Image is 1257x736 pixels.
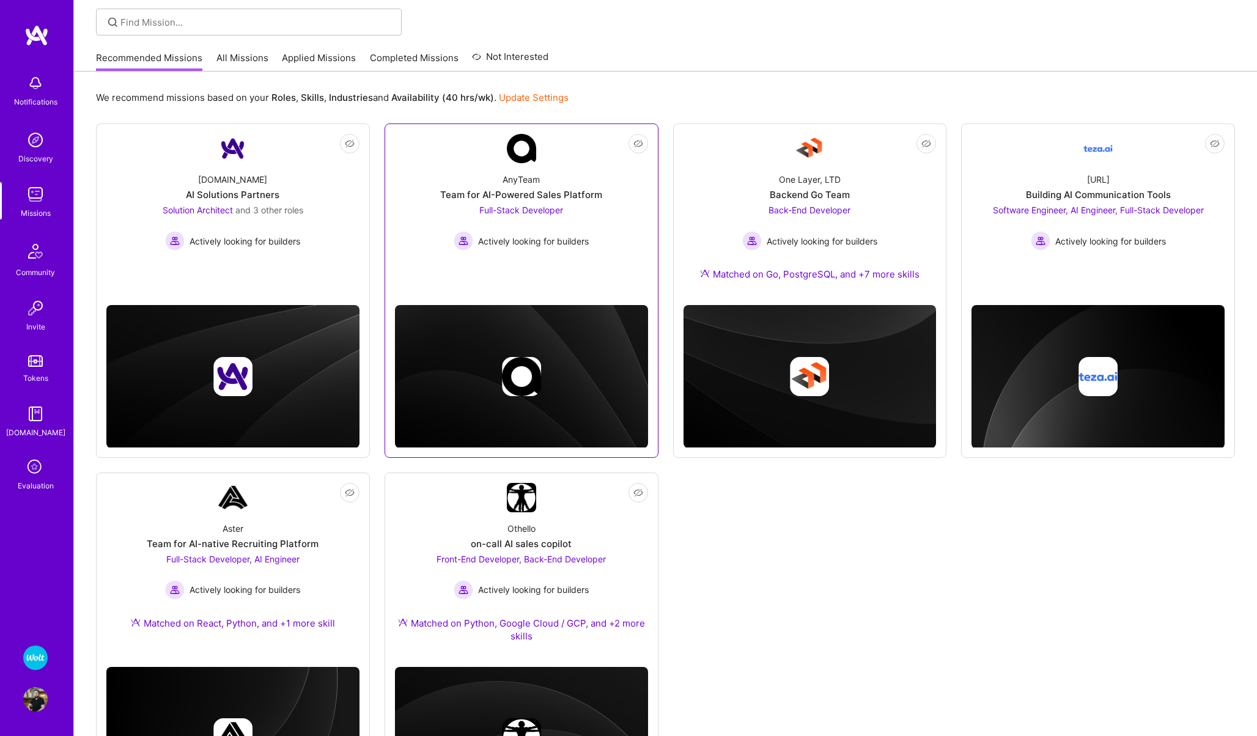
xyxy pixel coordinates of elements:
[993,205,1204,215] span: Software Engineer, AI Engineer, Full-Stack Developer
[1210,139,1220,149] i: icon EyeClosed
[218,134,248,163] img: Company Logo
[395,134,648,285] a: Company LogoAnyTeamTeam for AI-Powered Sales PlatformFull-Stack Developer Actively looking for bu...
[1083,134,1113,163] img: Company Logo
[271,92,296,103] b: Roles
[454,231,473,251] img: Actively looking for builders
[23,128,48,152] img: discovery
[18,479,54,492] div: Evaluation
[18,152,53,165] div: Discovery
[437,554,606,564] span: Front-End Developer, Back-End Developer
[700,268,920,281] div: Matched on Go, PostgreSQL, and +7 more skills
[345,139,355,149] i: icon EyeClosed
[507,134,536,163] img: Company Logo
[478,235,589,248] span: Actively looking for builders
[166,554,300,564] span: Full-Stack Developer, AI Engineer
[395,483,648,657] a: Company LogoOthelloon-call AI sales copilotFront-End Developer, Back-End Developer Actively looki...
[391,92,494,103] b: Availability (40 hrs/wk)
[507,522,536,535] div: Othello
[395,617,648,642] div: Matched on Python, Google Cloud / GCP, and +2 more skills
[165,580,185,600] img: Actively looking for builders
[23,182,48,207] img: teamwork
[23,296,48,320] img: Invite
[767,235,877,248] span: Actively looking for builders
[28,355,43,367] img: tokens
[198,173,267,186] div: [DOMAIN_NAME]
[165,231,185,251] img: Actively looking for builders
[1055,235,1166,248] span: Actively looking for builders
[503,173,540,186] div: AnyTeam
[633,139,643,149] i: icon EyeClosed
[684,305,937,448] img: cover
[479,205,563,215] span: Full-Stack Developer
[779,173,841,186] div: One Layer, LTD
[120,16,393,29] input: Find Mission...
[106,134,359,285] a: Company Logo[DOMAIN_NAME]AI Solutions PartnersSolution Architect and 3 other rolesActively lookin...
[186,188,279,201] div: AI Solutions Partners
[971,305,1225,449] img: cover
[190,583,300,596] span: Actively looking for builders
[395,305,648,448] img: cover
[471,537,572,550] div: on-call AI sales copilot
[454,580,473,600] img: Actively looking for builders
[921,139,931,149] i: icon EyeClosed
[106,305,359,448] img: cover
[20,646,51,670] a: Wolt - Fintech: Payments Expansion Team
[26,320,45,333] div: Invite
[507,483,536,512] img: Company Logo
[440,188,602,201] div: Team for AI-Powered Sales Platform
[502,357,541,396] img: Company logo
[106,483,359,644] a: Company LogoAsterTeam for AI-native Recruiting PlatformFull-Stack Developer, AI Engineer Actively...
[218,483,248,512] img: Company Logo
[14,95,57,108] div: Notifications
[1031,231,1050,251] img: Actively looking for builders
[633,488,643,498] i: icon EyeClosed
[329,92,373,103] b: Industries
[770,188,850,201] div: Backend Go Team
[345,488,355,498] i: icon EyeClosed
[213,357,253,396] img: Company logo
[131,617,335,630] div: Matched on React, Python, and +1 more skill
[370,51,459,72] a: Completed Missions
[96,91,569,104] p: We recommend missions based on your , , and .
[163,205,233,215] span: Solution Architect
[24,24,49,46] img: logo
[282,51,356,72] a: Applied Missions
[795,134,824,163] img: Company Logo
[472,50,548,72] a: Not Interested
[700,268,710,278] img: Ateam Purple Icon
[478,583,589,596] span: Actively looking for builders
[23,402,48,426] img: guide book
[398,617,408,627] img: Ateam Purple Icon
[16,266,55,279] div: Community
[790,357,829,396] img: Company logo
[23,71,48,95] img: bell
[971,134,1225,285] a: Company Logo[URL]Building AI Communication ToolsSoftware Engineer, AI Engineer, Full-Stack Develo...
[21,237,50,266] img: Community
[190,235,300,248] span: Actively looking for builders
[301,92,324,103] b: Skills
[1078,357,1118,396] img: Company logo
[23,372,48,385] div: Tokens
[23,646,48,670] img: Wolt - Fintech: Payments Expansion Team
[6,426,65,439] div: [DOMAIN_NAME]
[23,687,48,712] img: User Avatar
[106,15,120,29] i: icon SearchGrey
[24,456,47,479] i: icon SelectionTeam
[131,617,141,627] img: Ateam Purple Icon
[235,205,303,215] span: and 3 other roles
[499,92,569,103] a: Update Settings
[21,207,51,219] div: Missions
[1087,173,1110,186] div: [URL]
[223,522,243,535] div: Aster
[1026,188,1171,201] div: Building AI Communication Tools
[769,205,850,215] span: Back-End Developer
[742,231,762,251] img: Actively looking for builders
[96,51,202,72] a: Recommended Missions
[684,134,937,295] a: Company LogoOne Layer, LTDBackend Go TeamBack-End Developer Actively looking for buildersActively...
[20,687,51,712] a: User Avatar
[216,51,268,72] a: All Missions
[147,537,319,550] div: Team for AI-native Recruiting Platform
